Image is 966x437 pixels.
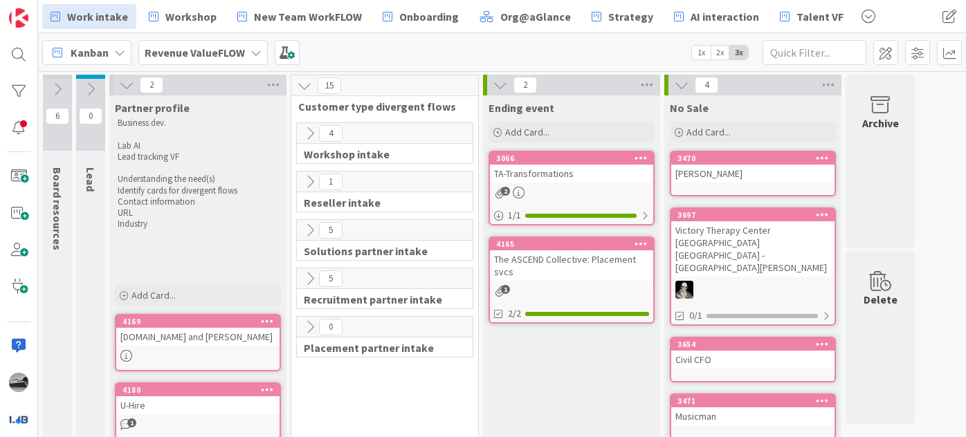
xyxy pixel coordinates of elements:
[399,8,459,25] span: Onboarding
[51,167,64,250] span: Board resources
[319,270,343,287] span: 5
[116,396,280,414] div: U-Hire
[116,328,280,346] div: [DOMAIN_NAME] and [PERSON_NAME]
[490,152,653,165] div: 3066
[489,151,655,225] a: 3066TA-Transformations1/1
[796,8,844,25] span: Talent VF
[711,46,729,59] span: 2x
[670,207,836,326] a: 3697Victory Therapy Center [GEOGRAPHIC_DATA] [GEOGRAPHIC_DATA] - [GEOGRAPHIC_DATA][PERSON_NAME]WS0/1
[671,351,835,369] div: Civil CFO
[505,126,549,138] span: Add Card...
[118,185,278,196] p: Identify cards for divergent flows
[319,319,343,335] span: 0
[319,222,343,239] span: 5
[122,385,280,395] div: 4180
[508,306,521,321] span: 2/2
[115,314,281,371] a: 4169[DOMAIN_NAME] and [PERSON_NAME]
[608,8,653,25] span: Strategy
[118,118,278,129] p: Business dev.
[671,395,835,425] div: 3471Musicman
[229,4,370,29] a: New Team WorkFLOW
[118,218,278,230] p: Industry
[666,4,767,29] a: AI interaction
[864,291,897,308] div: Delete
[501,187,510,196] span: 2
[145,46,245,59] b: Revenue ValueFLOW
[42,4,136,29] a: Work intake
[500,8,571,25] span: Org@aGlance
[496,154,653,163] div: 3066
[118,151,278,162] p: Lead tracking VF
[116,315,280,346] div: 4169[DOMAIN_NAME] and [PERSON_NAME]
[118,174,278,185] p: Understanding the need(s)
[489,236,655,324] a: 4165The ASCEND Collective: Placement svcs2/2
[686,126,731,138] span: Add Card...
[677,210,835,220] div: 3697
[304,341,455,355] span: Placement partner intake
[471,4,579,29] a: Org@aGlance
[118,140,278,151] p: Lab AI
[319,174,343,190] span: 1
[116,384,280,396] div: 4180
[677,396,835,406] div: 3471
[689,308,702,323] span: 0/1
[318,77,341,94] span: 15
[772,4,852,29] a: Talent VF
[490,238,653,281] div: 4165The ASCEND Collective: Placement svcs
[254,8,362,25] span: New Team WorkFLOW
[671,395,835,407] div: 3471
[501,285,510,294] span: 1
[677,154,835,163] div: 3470
[496,239,653,249] div: 4165
[671,165,835,183] div: [PERSON_NAME]
[304,244,455,258] span: Solutions partner intake
[671,152,835,165] div: 3470
[9,8,28,28] img: Visit kanbanzone.com
[118,207,278,218] p: URL
[671,209,835,221] div: 3697
[374,4,467,29] a: Onboarding
[691,8,759,25] span: AI interaction
[46,108,69,124] span: 6
[508,208,521,223] span: 1 / 1
[763,40,866,65] input: Quick Filter...
[115,101,190,115] span: Partner profile
[165,8,217,25] span: Workshop
[9,373,28,392] img: jB
[670,151,836,196] a: 3470[PERSON_NAME]
[71,44,109,61] span: Kanban
[131,289,176,301] span: Add Card...
[729,46,748,59] span: 3x
[671,209,835,277] div: 3697Victory Therapy Center [GEOGRAPHIC_DATA] [GEOGRAPHIC_DATA] - [GEOGRAPHIC_DATA][PERSON_NAME]
[490,250,653,281] div: The ASCEND Collective: Placement svcs
[671,221,835,277] div: Victory Therapy Center [GEOGRAPHIC_DATA] [GEOGRAPHIC_DATA] - [GEOGRAPHIC_DATA][PERSON_NAME]
[298,100,461,113] span: Customer type divergent flows
[79,108,102,124] span: 0
[118,196,278,207] p: Contact information
[490,165,653,183] div: TA-Transformations
[490,238,653,250] div: 4165
[304,292,455,306] span: Recruitment partner intake
[140,4,225,29] a: Workshop
[671,338,835,351] div: 3654
[304,147,455,161] span: Workshop intake
[490,207,653,224] div: 1/1
[127,418,136,427] span: 1
[677,340,835,349] div: 3654
[670,101,709,115] span: No Sale
[671,338,835,369] div: 3654Civil CFO
[692,46,711,59] span: 1x
[67,8,128,25] span: Work intake
[116,315,280,328] div: 4169
[489,101,554,115] span: Ending event
[304,196,455,210] span: Reseller intake
[671,281,835,299] div: WS
[319,125,343,142] span: 4
[513,77,537,93] span: 2
[490,152,653,183] div: 3066TA-Transformations
[140,77,163,93] span: 2
[862,115,899,131] div: Archive
[695,77,718,93] span: 4
[122,317,280,326] div: 4169
[84,167,98,192] span: Lead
